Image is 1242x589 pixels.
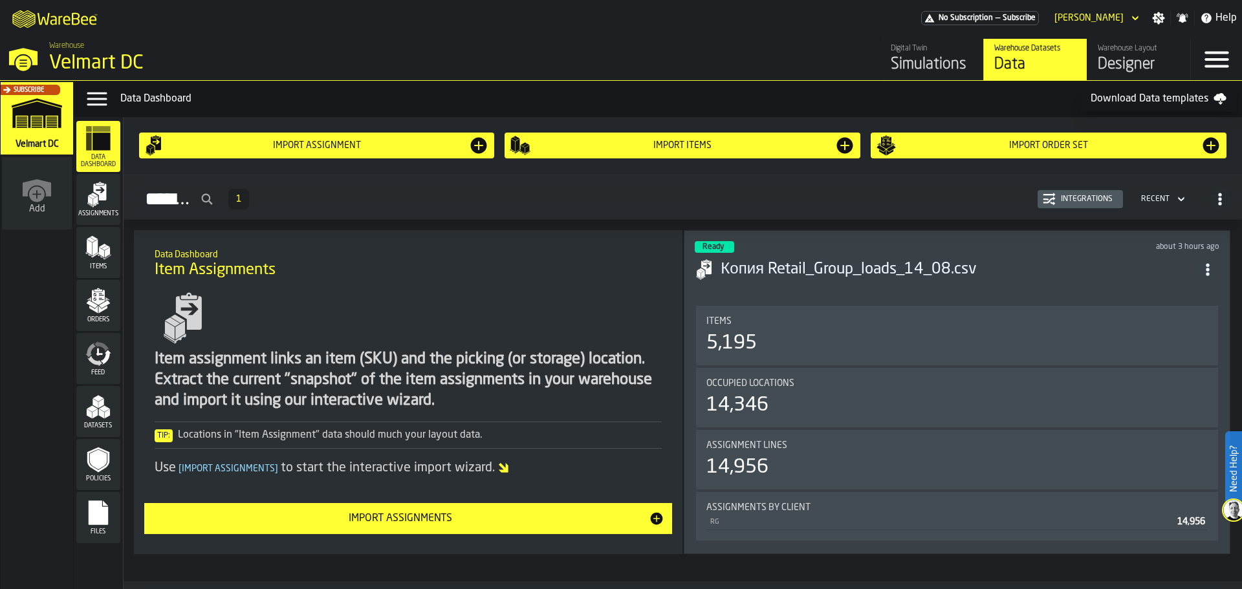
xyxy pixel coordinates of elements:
div: Velmart DC [49,52,398,75]
div: Data [994,54,1076,75]
span: Policies [76,475,120,482]
span: ] [275,464,278,473]
span: — [996,14,1000,23]
div: Title [706,316,1208,327]
span: Orders [76,316,120,323]
li: menu Assignments [76,174,120,226]
div: Title [706,440,1208,451]
span: Datasets [76,422,120,429]
div: status-3 2 [695,241,734,253]
span: Assignments by Client [706,502,811,513]
div: DropdownMenuValue-4 [1136,191,1188,207]
div: 14,956 [706,456,768,479]
div: Import Order Set [897,140,1201,151]
div: stat-Assignment lines [696,430,1218,489]
div: Simulations [891,54,973,75]
label: button-toggle-Help [1195,10,1242,26]
div: Title [706,502,1208,513]
div: Warehouse Layout [1098,44,1180,53]
div: Item assignment links an item (SKU) and the picking (or storage) location. Extract the current "s... [155,349,662,411]
div: DropdownMenuValue-Anton Hikal [1054,13,1124,23]
div: RG [709,518,1172,526]
label: button-toggle-Settings [1147,12,1170,25]
div: Data Dashboard [120,91,1080,107]
span: Assignment lines [706,440,787,451]
div: title-Item Assignments [144,241,673,287]
div: Import assignment [165,140,469,151]
span: Subscribe [1003,14,1036,23]
button: button-Import Items [505,133,860,158]
div: Title [706,378,1208,389]
span: Item Assignments [155,260,276,281]
a: link-to-/wh/i/f27944ef-e44e-4cb8-aca8-30c52093261f/simulations [1,82,73,157]
li: menu Items [76,227,120,279]
span: 14,956 [1177,517,1205,526]
div: StatList-item-RG [706,513,1208,530]
button: button-Import Order Set [871,133,1226,158]
span: Import Assignments [176,464,281,473]
a: link-to-/wh/i/f27944ef-e44e-4cb8-aca8-30c52093261f/data [983,39,1087,80]
div: Updated: 8/14/2025, 11:27:16 AM Created: 8/14/2025, 11:27:10 AM [978,242,1219,252]
div: Digital Twin [891,44,973,53]
span: Ready [703,243,724,251]
a: link-to-/wh/i/f27944ef-e44e-4cb8-aca8-30c52093261f/designer [1087,39,1190,80]
div: Warehouse Datasets [994,44,1076,53]
label: Need Help? [1226,433,1241,505]
label: button-toggle-Notifications [1171,12,1194,25]
div: DropdownMenuValue-Anton Hikal [1049,10,1142,26]
span: Add [29,204,45,214]
div: Locations in "Item Assignment" data should much your layout data. [155,427,662,443]
button: button-Integrations [1038,190,1123,208]
span: Items [76,263,120,270]
a: link-to-/wh/i/f27944ef-e44e-4cb8-aca8-30c52093261f/simulations [880,39,983,80]
span: Warehouse [49,41,84,50]
span: Feed [76,369,120,376]
div: 14,346 [706,394,768,417]
span: Tip: [155,429,173,442]
li: menu Policies [76,439,120,491]
div: DropdownMenuValue-4 [1141,195,1170,204]
span: 1 [236,195,241,204]
button: button-Import Assignments [144,503,673,534]
li: menu Files [76,492,120,544]
div: ItemListCard- [134,230,683,554]
span: Assignments [76,210,120,217]
button: button-Import assignment [139,133,495,158]
span: [ [179,464,182,473]
span: Items [706,316,732,327]
div: stat-Occupied Locations [696,368,1218,427]
h3: Копия Retail_Group_loads_14_08.csv [721,259,1196,280]
a: link-to-/wh/i/f27944ef-e44e-4cb8-aca8-30c52093261f/pricing/ [921,11,1039,25]
div: Integrations [1056,195,1118,204]
span: No Subscription [939,14,993,23]
span: Occupied Locations [706,378,794,389]
div: ItemListCard-DashboardItemContainer [684,230,1230,554]
div: Designer [1098,54,1180,75]
h2: Sub Title [155,247,662,260]
div: Use to start the interactive import wizard. [155,459,662,477]
li: menu Data Dashboard [76,121,120,173]
div: stat-Assignments by Client [696,492,1218,541]
li: menu Orders [76,280,120,332]
li: menu Feed [76,333,120,385]
label: button-toggle-Data Menu [79,86,115,112]
span: Files [76,528,120,535]
span: Subscribe [14,87,44,94]
div: Import Assignments [152,511,649,526]
a: Download Data templates [1080,86,1237,112]
div: Menu Subscription [921,11,1039,25]
span: Help [1215,10,1237,26]
h2: button-Assignments [124,174,1242,220]
section: card-AssignmentDashboardCard [695,303,1219,543]
div: ButtonLoadMore-Load More-Prev-First-Last [223,189,254,209]
span: Data Dashboard [76,154,120,168]
li: menu Datasets [76,386,120,438]
div: 5,195 [706,332,757,355]
label: button-toggle-Menu [1191,39,1242,80]
div: stat-Items [696,306,1218,365]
